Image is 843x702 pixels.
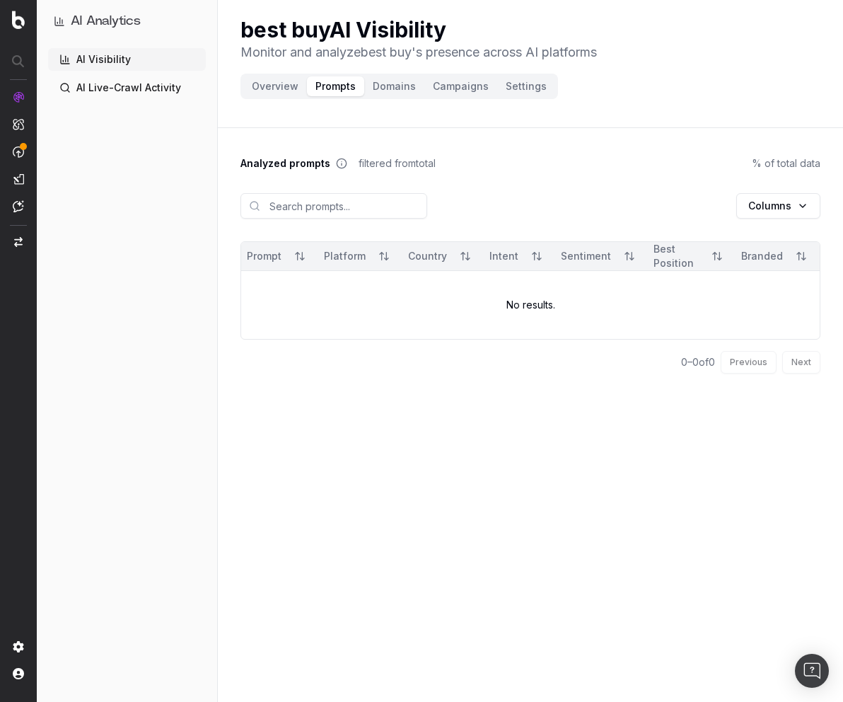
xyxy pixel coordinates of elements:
button: Sort [287,243,313,269]
h1: AI Analytics [71,11,141,31]
div: Prompt [247,249,281,263]
a: AI Live-Crawl Activity [48,76,206,99]
div: Intent [489,249,518,263]
div: Platform [324,249,366,263]
button: Overview [243,76,307,96]
h1: best buy AI Visibility [240,17,597,42]
p: Monitor and analyze best buy 's presence across AI platforms [240,42,597,62]
button: Settings [497,76,555,96]
img: Activation [13,146,24,158]
button: Sort [371,243,397,269]
button: Prompts [307,76,364,96]
button: AI Analytics [54,11,200,31]
button: Sort [704,243,730,269]
button: Campaigns [424,76,497,96]
div: Country [408,249,447,263]
img: Intelligence [13,118,24,130]
img: Analytics [13,91,24,103]
img: Botify logo [12,11,25,29]
button: Sort [524,243,550,269]
span: filtered from total [359,156,436,171]
div: 0 – 0 of 0 [681,355,715,369]
div: Branded [741,249,783,263]
a: AI Visibility [48,48,206,71]
span: Analyzed prompts [240,156,330,171]
img: Setting [13,641,24,652]
div: Best Position [653,242,699,270]
button: Domains [364,76,424,96]
img: My account [13,668,24,679]
button: Sort [617,243,642,269]
img: Assist [13,200,24,212]
button: Columns [736,193,820,219]
div: Open Intercom Messenger [795,654,829,688]
span: % of total data [752,156,820,171]
img: Switch project [14,237,23,247]
input: Search prompts... [240,193,427,219]
td: No results. [241,271,820,339]
button: Sort [789,243,814,269]
img: Studio [13,173,24,185]
button: Sort [453,243,478,269]
div: Sentiment [561,249,611,263]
